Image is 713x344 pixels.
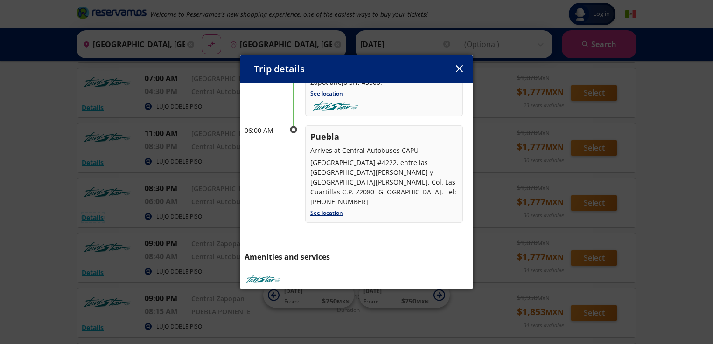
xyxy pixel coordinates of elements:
p: 06:00 AM [245,125,282,135]
p: Puebla [310,131,458,143]
a: See location [310,209,343,217]
img: TURISTAR LUJO [245,272,282,286]
p: Amenities and services [245,251,468,262]
a: See location [310,89,343,97]
p: Arrives at Central Autobuses CAPU [310,145,458,155]
p: Trip details [254,62,305,76]
p: [GEOGRAPHIC_DATA] #4222, entre las [GEOGRAPHIC_DATA][PERSON_NAME] y [GEOGRAPHIC_DATA][PERSON_NAME... [310,158,458,206]
img: turistar-lujo.png [310,101,360,111]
